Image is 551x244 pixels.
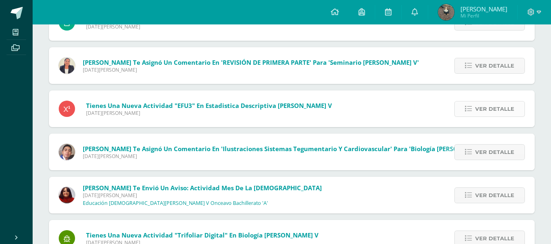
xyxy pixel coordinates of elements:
[59,187,75,203] img: 5bb1a44df6f1140bb573547ac59d95bf.png
[460,5,507,13] span: [PERSON_NAME]
[83,192,322,199] span: [DATE][PERSON_NAME]
[83,200,268,207] p: Educación [DEMOGRAPHIC_DATA][PERSON_NAME] V Onceavo Bachillerato 'A'
[86,101,332,110] span: Tienes una nueva actividad "EFU3" En Estadistica Descriptiva [PERSON_NAME] V
[86,110,332,117] span: [DATE][PERSON_NAME]
[83,153,493,160] span: [DATE][PERSON_NAME]
[460,12,507,19] span: Mi Perfil
[83,145,493,153] span: [PERSON_NAME] te asignó un comentario en 'Ilustraciones sistemas Tegumentario y cardiovascular' p...
[83,66,419,73] span: [DATE][PERSON_NAME]
[86,23,345,30] span: [DATE][PERSON_NAME]
[86,231,319,239] span: Tienes una nueva actividad "Trifoliar digital" En Biología [PERSON_NAME] V
[438,4,454,20] img: cda4ca2107ef92bdb77e9bf5b7713d7b.png
[475,145,514,160] span: Ver detalle
[59,57,75,74] img: 281c1a9544439c75d6e409e1da34b3c2.png
[475,58,514,73] span: Ver detalle
[83,58,419,66] span: [PERSON_NAME] te asignó un comentario en 'REVISIÓN DE PRIMERA PARTE' para 'Seminario [PERSON_NAME...
[475,101,514,117] span: Ver detalle
[475,188,514,203] span: Ver detalle
[83,184,322,192] span: [PERSON_NAME] te envió un aviso: Actividad mes de la [DEMOGRAPHIC_DATA]
[59,144,75,160] img: 2a2a9cd9dbe58da07c13c0bf73641d63.png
